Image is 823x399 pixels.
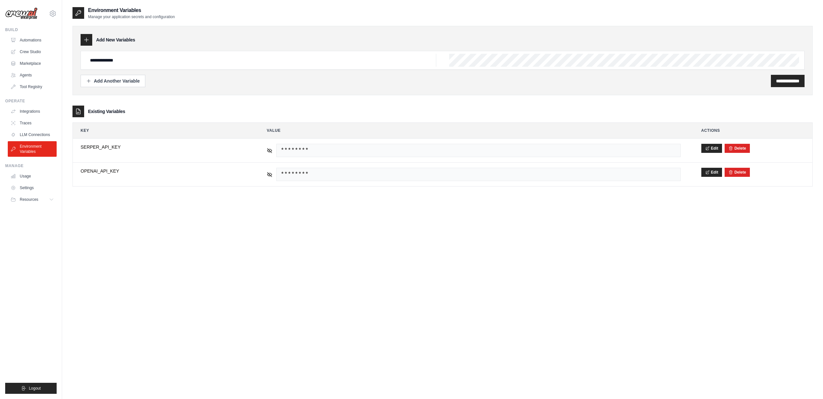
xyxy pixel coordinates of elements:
[8,70,57,80] a: Agents
[88,14,175,19] p: Manage your application secrets and configuration
[728,146,746,151] button: Delete
[701,144,722,153] button: Edit
[29,386,41,391] span: Logout
[86,78,140,84] div: Add Another Variable
[5,383,57,394] button: Logout
[5,27,57,32] div: Build
[701,168,722,177] button: Edit
[8,118,57,128] a: Traces
[96,37,135,43] h3: Add New Variables
[8,35,57,45] a: Automations
[5,7,38,20] img: Logo
[73,123,254,138] th: Key
[8,141,57,157] a: Environment Variables
[8,47,57,57] a: Crew Studio
[8,58,57,69] a: Marketplace
[259,123,688,138] th: Value
[8,171,57,181] a: Usage
[81,168,246,174] span: OPENAI_API_KEY
[8,183,57,193] a: Settings
[20,197,38,202] span: Resources
[5,98,57,104] div: Operate
[8,106,57,117] a: Integrations
[728,170,746,175] button: Delete
[81,144,246,150] span: SERPER_API_KEY
[88,6,175,14] h2: Environment Variables
[694,123,813,138] th: Actions
[5,163,57,168] div: Manage
[8,82,57,92] a: Tool Registry
[88,108,125,115] h3: Existing Variables
[8,130,57,140] a: LLM Connections
[8,194,57,205] button: Resources
[81,75,145,87] button: Add Another Variable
